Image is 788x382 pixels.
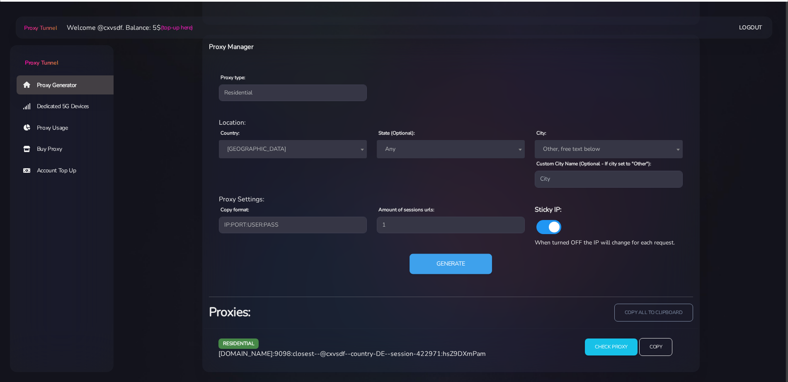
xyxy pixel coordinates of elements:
[377,140,525,158] span: Any
[639,338,672,356] input: Copy
[219,140,367,158] span: United Kingdom
[25,59,58,67] span: Proxy Tunnel
[22,21,57,34] a: Proxy Tunnel
[739,20,762,35] a: Logout
[382,143,520,155] span: Any
[535,239,675,247] span: When turned OFF the IP will change for each request.
[221,129,240,137] label: Country:
[17,75,120,94] a: Proxy Generator
[161,23,193,32] a: (top-up here)
[218,349,486,358] span: [DOMAIN_NAME]:9098:closest--@cxvsdf--country-DE--session-422971:hsZ9DXmPam
[10,45,114,67] a: Proxy Tunnel
[540,143,678,155] span: Other, free text below
[378,206,434,213] label: Amount of sessions urls:
[535,171,683,187] input: City
[410,254,492,274] button: Generate
[535,140,683,158] span: Other, free text below
[221,74,245,81] label: Proxy type:
[17,97,120,116] a: Dedicated 5G Devices
[57,23,193,33] li: Welcome @cxvsdf. Balance: 5$
[17,161,120,180] a: Account Top Up
[17,118,120,138] a: Proxy Usage
[536,160,651,167] label: Custom City Name (Optional - If city set to "Other"):
[535,204,683,215] h6: Sticky IP:
[585,338,638,355] input: Check Proxy
[214,118,688,128] div: Location:
[218,338,259,349] span: residential
[224,143,362,155] span: United Kingdom
[378,129,415,137] label: State (Optional):
[209,41,487,52] h6: Proxy Manager
[214,194,688,204] div: Proxy Settings:
[748,342,778,372] iframe: Webchat Widget
[536,129,546,137] label: City:
[221,206,249,213] label: Copy format:
[209,304,446,321] h3: Proxies:
[614,304,693,322] input: copy all to clipboard
[24,24,57,32] span: Proxy Tunnel
[17,140,120,159] a: Buy Proxy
